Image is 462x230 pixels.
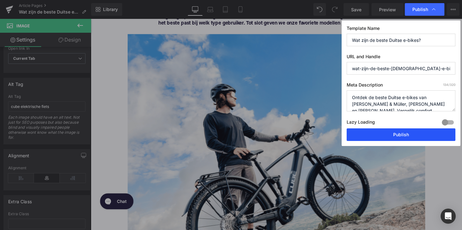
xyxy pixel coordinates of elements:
span: 134 [443,83,448,87]
label: Meta Description [347,82,455,90]
label: Template Name [347,25,455,34]
label: URL and Handle [347,54,455,62]
label: Lazy Loading [347,118,375,128]
div: Open Intercom Messenger [441,209,456,224]
iframe: Gorgias live chat messenger [6,177,47,197]
span: /320 [443,83,455,87]
span: Publish [412,7,428,12]
textarea: Ontdek de beste Duitse e-bikes van [PERSON_NAME] & Müller, [PERSON_NAME] en [PERSON_NAME]. Vergel... [347,90,455,111]
button: Publish [347,128,455,141]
